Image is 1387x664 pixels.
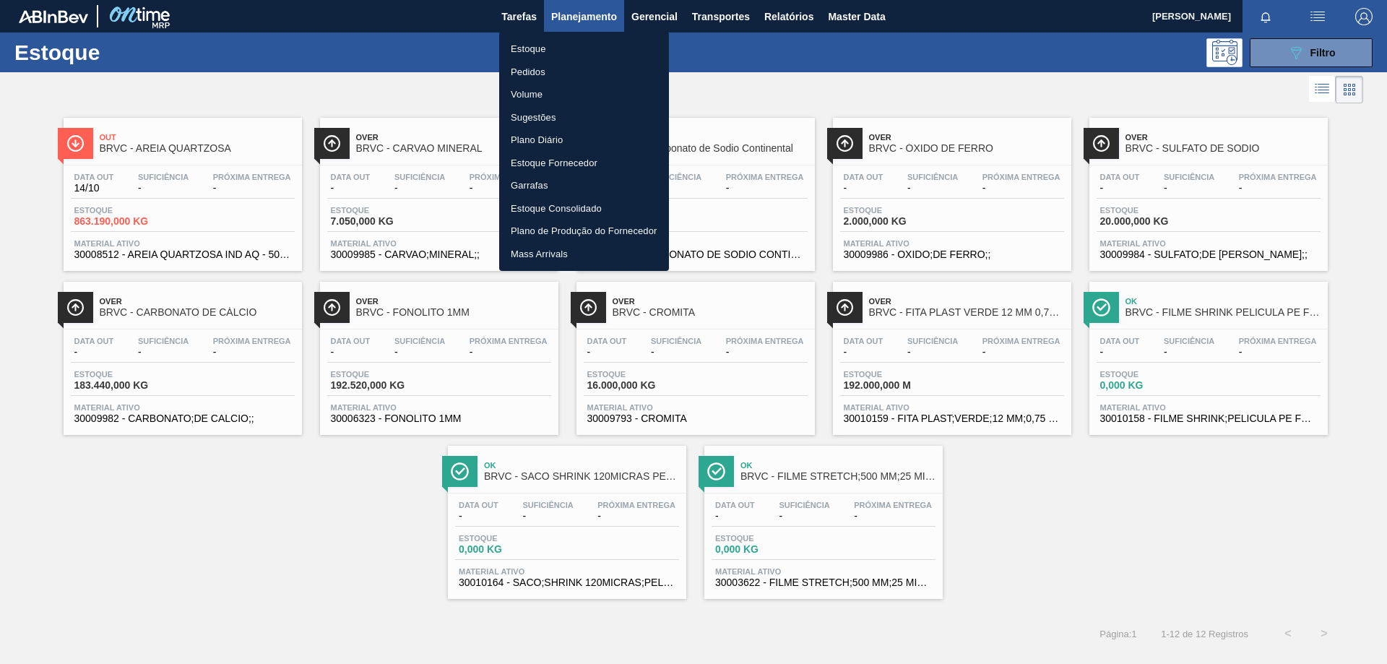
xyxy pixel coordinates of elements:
a: Estoque Consolidado [499,197,669,220]
a: Sugestões [499,106,669,129]
a: Estoque Fornecedor [499,152,669,175]
a: Pedidos [499,61,669,84]
a: Garrafas [499,174,669,197]
a: Plano Diário [499,129,669,152]
a: Plano de Produção do Fornecedor [499,220,669,243]
a: Volume [499,83,669,106]
a: Mass Arrivals [499,243,669,266]
a: Estoque [499,38,669,61]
